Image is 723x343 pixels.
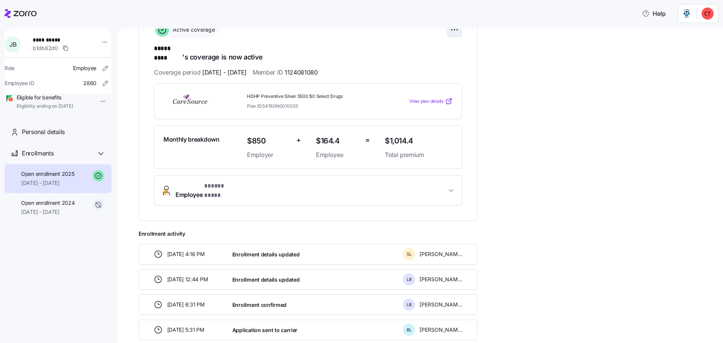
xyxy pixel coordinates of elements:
[167,326,204,334] span: [DATE] 5:31 PM
[167,301,205,308] span: [DATE] 6:31 PM
[21,199,75,207] span: Open enrollment 2024
[5,79,34,87] span: Employee ID
[139,230,477,238] span: Enrollment activity
[232,276,300,284] span: Enrollment details updated
[285,68,318,77] span: 1124081080
[385,150,453,160] span: Total premium
[232,251,300,258] span: Enrollment details updated
[33,44,58,52] span: b1db82d0
[407,252,412,256] span: S L
[642,9,666,18] span: Help
[17,94,73,101] span: Eligible for benefits
[316,135,359,147] span: $164.4
[22,149,53,158] span: Enrollments
[22,127,65,137] span: Personal details
[163,93,218,110] img: CareSource
[316,150,359,160] span: Employee
[232,301,287,309] span: Enrollment confirmed
[175,181,236,200] span: Employee
[154,68,247,77] span: Coverage period
[419,301,462,308] span: [PERSON_NAME]
[5,64,15,72] span: Role
[296,135,301,146] span: +
[167,250,205,258] span: [DATE] 4:16 PM
[409,98,444,105] span: View plan details
[683,9,691,18] img: Employer logo
[702,8,714,20] img: d39c48567e4724277dc167f4fdb014a5
[419,326,462,334] span: [PERSON_NAME]
[409,98,453,105] a: View plan details
[21,179,74,187] span: [DATE] - [DATE]
[385,135,453,147] span: $1,014.4
[21,170,74,178] span: Open enrollment 2025
[407,328,412,332] span: B L
[365,135,370,146] span: =
[21,208,75,216] span: [DATE] - [DATE]
[17,103,73,110] span: Eligibility ending on [DATE]
[419,250,462,258] span: [PERSON_NAME]
[407,303,412,307] span: L B
[73,64,96,72] span: Employee
[247,150,290,160] span: Employer
[9,41,16,47] span: J B
[419,276,462,283] span: [PERSON_NAME]
[171,26,215,34] span: Active coverage
[232,326,297,334] span: Application sent to carrier
[247,93,379,100] span: HDHP Preventive Silver 5500 $0 Select Drugs
[154,44,462,62] h1: 's coverage is now active
[163,135,220,144] span: Monthly breakdown
[83,79,96,87] span: 2860
[407,277,412,282] span: L B
[167,276,208,283] span: [DATE] 12:44 PM
[247,103,298,109] span: Plan ID: 54192IN0010033
[247,135,290,147] span: $850
[202,68,247,77] span: [DATE] - [DATE]
[636,6,672,21] button: Help
[253,68,318,77] span: Member ID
